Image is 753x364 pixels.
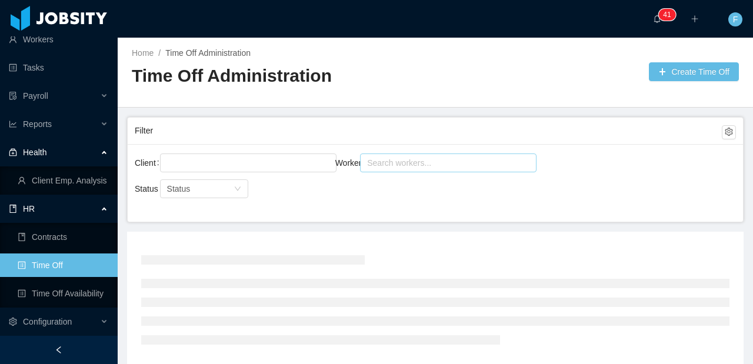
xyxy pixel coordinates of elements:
[9,205,17,213] i: icon: book
[9,56,108,79] a: icon: profileTasks
[9,92,17,100] i: icon: file-protect
[9,148,17,156] i: icon: medicine-box
[364,156,370,170] input: Worker
[733,12,738,26] span: F
[9,318,17,326] i: icon: setting
[164,156,170,170] input: Client
[23,119,52,129] span: Reports
[691,15,699,23] i: icon: plus
[9,120,17,128] i: icon: line-chart
[167,184,191,193] span: Status
[135,184,166,193] label: Status
[23,91,48,101] span: Payroll
[18,225,108,249] a: icon: bookContracts
[667,9,671,21] p: 1
[335,158,370,168] label: Worker
[18,253,108,277] a: icon: profileTime Off
[135,158,164,168] label: Client
[367,157,519,169] div: Search workers...
[135,120,722,142] div: Filter
[18,282,108,305] a: icon: profileTime Off Availability
[649,62,739,81] button: icon: plusCreate Time Off
[9,28,108,51] a: icon: userWorkers
[23,148,46,157] span: Health
[23,204,35,213] span: HR
[663,9,667,21] p: 4
[722,125,736,139] button: icon: setting
[23,317,72,326] span: Configuration
[18,169,108,192] a: icon: userClient Emp. Analysis
[158,48,161,58] span: /
[653,15,661,23] i: icon: bell
[165,48,251,58] a: Time Off Administration
[234,185,241,193] i: icon: down
[132,64,435,88] h2: Time Off Administration
[132,48,154,58] a: Home
[658,9,675,21] sup: 41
